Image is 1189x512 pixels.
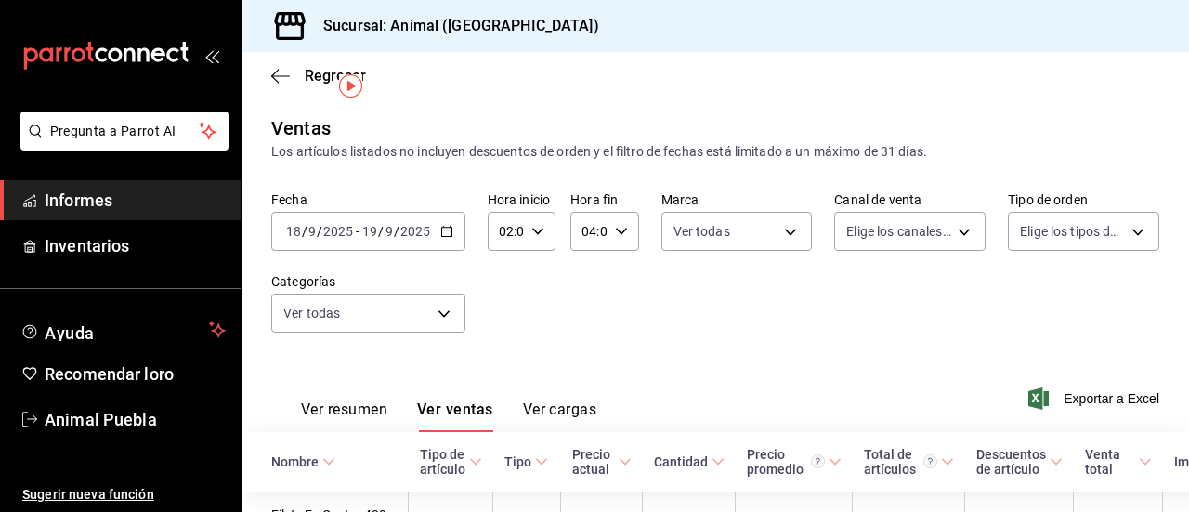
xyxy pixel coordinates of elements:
font: Venta total [1085,447,1120,477]
input: -- [285,224,302,239]
span: Tipo de artículo [420,447,482,477]
svg: El total de artículos considera cambios de precios en los artículos así como costos adicionales p... [923,454,937,468]
font: Categorías [271,274,335,289]
font: Nombre [271,454,319,469]
span: Nombre [271,454,335,469]
font: Inventarios [45,236,129,256]
font: - [356,224,359,239]
font: Hora fin [570,192,618,207]
button: Exportar a Excel [1032,387,1159,410]
span: Descuentos de artículo [976,447,1063,477]
font: Elige los canales de venta [846,224,995,239]
font: Ver ventas [417,400,493,418]
font: Ver todas [673,224,730,239]
font: Fecha [271,192,307,207]
font: Marca [661,192,699,207]
font: Cantidad [654,454,708,469]
font: Tipo [504,454,531,469]
font: Canal de venta [834,192,921,207]
font: / [317,224,322,239]
span: Precio actual [572,447,632,477]
font: Precio actual [572,447,610,477]
font: Elige los tipos de orden [1020,224,1154,239]
img: Marcador de información sobre herramientas [339,74,362,98]
svg: Precio promedio = Total artículos / cantidad [811,454,825,468]
font: Animal Puebla [45,410,157,429]
font: Total de artículos [864,447,916,477]
span: Tipo [504,454,548,469]
span: Venta total [1085,447,1152,477]
font: Los artículos listados no incluyen descuentos de orden y el filtro de fechas está limitado a un m... [271,144,927,159]
button: Regresar [271,67,366,85]
input: ---- [322,224,354,239]
span: Precio promedio [747,447,842,477]
font: / [302,224,307,239]
span: Total de artículos [864,447,954,477]
font: / [394,224,399,239]
span: Cantidad [654,454,725,469]
font: Ver resumen [301,400,387,418]
button: abrir_cajón_menú [204,48,219,63]
font: Tipo de orden [1008,192,1088,207]
font: Ver todas [283,306,340,321]
font: Pregunta a Parrot AI [50,124,176,138]
font: Precio promedio [747,447,804,477]
a: Pregunta a Parrot AI [13,135,229,154]
input: -- [361,224,378,239]
input: -- [307,224,317,239]
input: -- [385,224,394,239]
font: Hora inicio [488,192,550,207]
font: Regresar [305,67,366,85]
font: Descuentos de artículo [976,447,1046,477]
font: Recomendar loro [45,364,174,384]
div: pestañas de navegación [301,400,596,432]
font: Sucursal: Animal ([GEOGRAPHIC_DATA]) [323,17,599,34]
font: Tipo de artículo [420,447,465,477]
font: Exportar a Excel [1064,391,1159,406]
font: Ayuda [45,323,95,343]
font: Informes [45,190,112,210]
input: ---- [399,224,431,239]
font: Ver cargas [523,400,597,418]
font: Sugerir nueva función [22,487,154,502]
font: Ventas [271,117,331,139]
button: Pregunta a Parrot AI [20,112,229,151]
font: / [378,224,384,239]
